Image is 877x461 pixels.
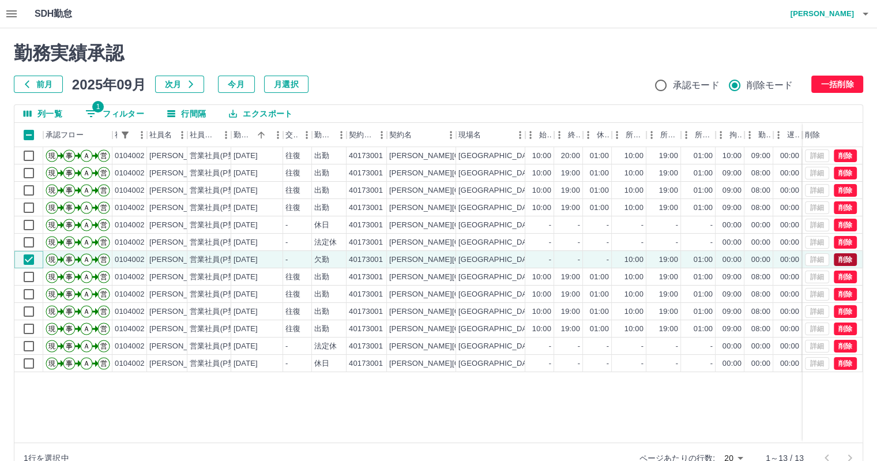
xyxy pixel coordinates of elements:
div: 10:00 [532,185,551,196]
div: 0104002 [115,254,145,265]
text: 事 [66,308,73,316]
text: 営 [100,204,107,212]
text: 事 [66,290,73,298]
text: Ａ [83,273,90,281]
button: メニュー [133,126,150,144]
div: 交通費 [283,123,312,147]
div: 01:00 [694,168,713,179]
div: 出勤 [314,272,329,283]
div: 出勤 [314,151,329,162]
div: 社員名 [147,123,187,147]
text: 現 [48,221,55,229]
div: 営業社員(P契約) [190,203,246,213]
div: 19:00 [561,306,580,317]
div: 40173001 [349,168,383,179]
button: フィルター表示 [76,105,153,122]
div: 00:00 [722,254,742,265]
div: 19:00 [659,306,678,317]
div: 10:00 [624,185,643,196]
div: [GEOGRAPHIC_DATA] [458,254,538,265]
text: Ａ [83,169,90,177]
button: メニュー [373,126,390,144]
div: 19:00 [659,254,678,265]
div: 40173001 [349,237,383,248]
div: 社員区分 [190,123,217,147]
button: 削除 [834,323,857,335]
div: [PERSON_NAME] [149,203,212,213]
text: Ａ [83,204,90,212]
button: 削除 [834,167,857,179]
div: 00:00 [780,151,799,162]
div: [GEOGRAPHIC_DATA] [458,306,538,317]
div: 0104002 [115,289,145,300]
div: 交通費 [285,123,298,147]
div: 営業社員(P契約) [190,151,246,162]
text: Ａ [83,256,90,264]
div: 00:00 [722,237,742,248]
div: 休憩 [597,123,609,147]
div: 19:00 [659,272,678,283]
div: - [578,237,580,248]
text: 営 [100,273,107,281]
div: 勤務 [744,123,773,147]
text: 営 [100,290,107,298]
div: 19:00 [659,185,678,196]
div: 終業 [568,123,581,147]
div: 19:00 [561,185,580,196]
div: 営業社員(P契約) [190,168,246,179]
div: 09:00 [722,168,742,179]
button: 削除 [834,271,857,283]
div: 営業社員(P契約) [190,185,246,196]
div: 01:00 [590,185,609,196]
div: 19:00 [561,289,580,300]
div: [PERSON_NAME] [149,220,212,231]
div: 19:00 [561,168,580,179]
div: 00:00 [780,185,799,196]
h5: 2025年09月 [72,76,146,93]
div: [PERSON_NAME] [149,168,212,179]
div: [GEOGRAPHIC_DATA] [458,237,538,248]
div: 00:00 [722,220,742,231]
div: [PERSON_NAME][GEOGRAPHIC_DATA] [389,237,532,248]
div: 10:00 [624,272,643,283]
text: 営 [100,186,107,194]
text: 現 [48,290,55,298]
div: 遅刻等 [787,123,800,147]
div: 勤務区分 [312,123,347,147]
div: - [676,220,678,231]
button: 削除 [834,357,857,370]
div: [PERSON_NAME][GEOGRAPHIC_DATA] [389,185,532,196]
div: - [578,254,580,265]
div: 契約名 [389,123,412,147]
button: メニュー [511,126,529,144]
button: メニュー [333,126,350,144]
div: 10:00 [532,168,551,179]
div: 法定休 [314,237,337,248]
div: 出勤 [314,289,329,300]
div: 1件のフィルターを適用中 [117,127,133,143]
div: [DATE] [234,306,258,317]
div: [GEOGRAPHIC_DATA] [458,151,538,162]
button: 削除 [834,288,857,301]
div: 00:00 [751,254,770,265]
div: 00:00 [751,220,770,231]
button: 削除 [834,149,857,162]
button: 削除 [834,340,857,353]
button: 月選択 [264,76,308,93]
div: [PERSON_NAME] [149,289,212,300]
div: 出勤 [314,203,329,213]
div: 01:00 [590,168,609,179]
div: [PERSON_NAME] [149,237,212,248]
div: 01:00 [590,272,609,283]
div: 00:00 [780,289,799,300]
div: 勤務日 [231,123,283,147]
div: 40173001 [349,220,383,231]
div: 01:00 [694,306,713,317]
button: 列選択 [14,105,71,122]
div: [PERSON_NAME][GEOGRAPHIC_DATA] [389,272,532,283]
div: - [578,220,580,231]
div: 所定開始 [612,123,646,147]
text: 事 [66,169,73,177]
div: 10:00 [624,289,643,300]
div: - [607,220,609,231]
